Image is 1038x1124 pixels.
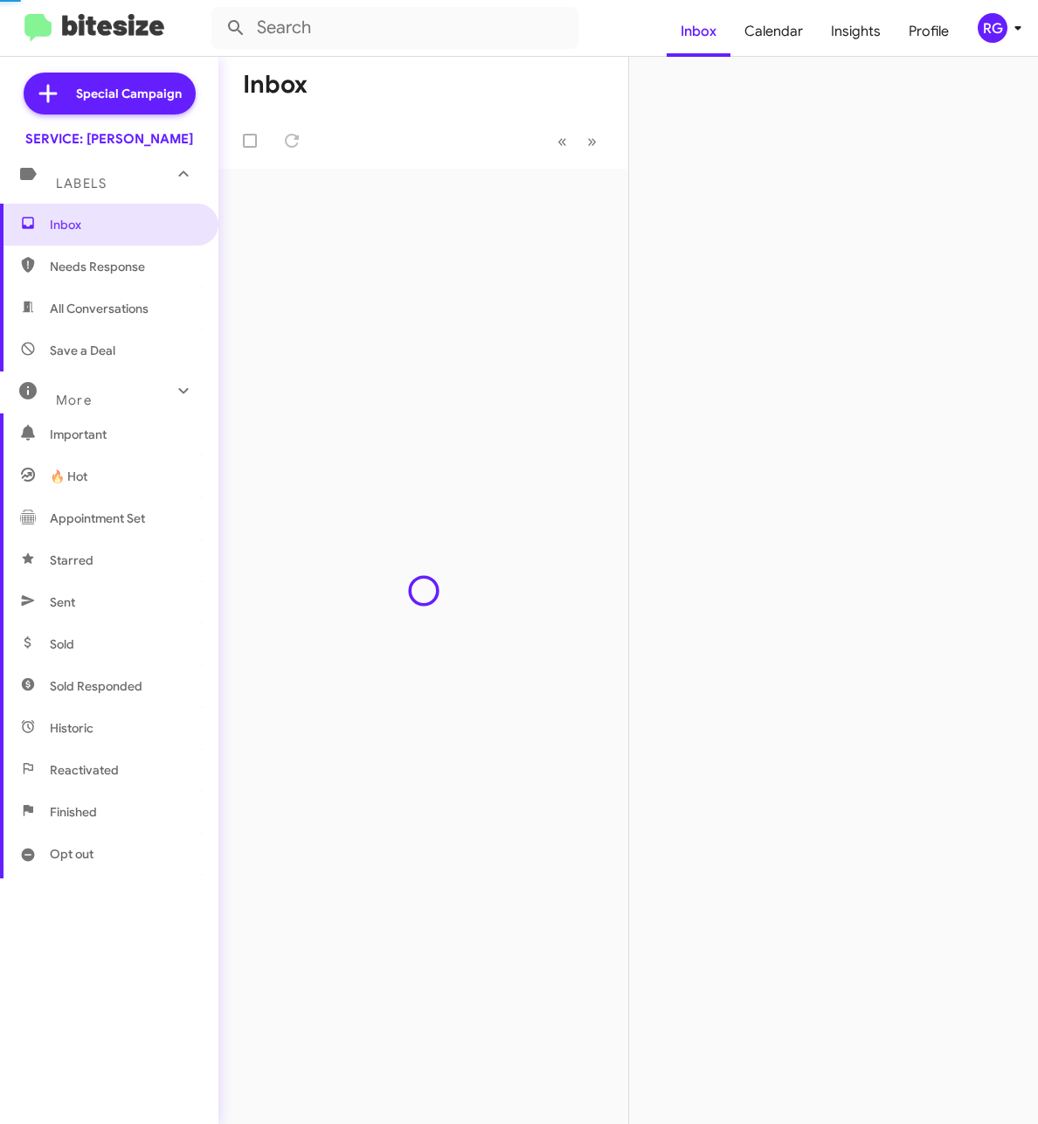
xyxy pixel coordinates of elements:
[50,342,115,359] span: Save a Deal
[50,845,93,863] span: Opt out
[50,593,75,611] span: Sent
[895,6,963,57] a: Profile
[50,510,145,527] span: Appointment Set
[56,176,107,191] span: Labels
[50,719,93,737] span: Historic
[547,123,578,159] button: Previous
[50,552,93,569] span: Starred
[548,123,607,159] nav: Page navigation example
[577,123,607,159] button: Next
[963,13,1019,43] button: RG
[730,6,817,57] a: Calendar
[50,258,198,275] span: Needs Response
[50,300,149,317] span: All Conversations
[25,130,193,148] div: SERVICE: [PERSON_NAME]
[243,71,308,99] h1: Inbox
[50,803,97,821] span: Finished
[56,392,92,408] span: More
[50,761,119,779] span: Reactivated
[557,130,567,152] span: «
[50,216,198,233] span: Inbox
[817,6,895,57] a: Insights
[978,13,1007,43] div: RG
[50,468,87,485] span: 🔥 Hot
[50,426,198,443] span: Important
[24,73,196,114] a: Special Campaign
[50,677,142,695] span: Sold Responded
[76,85,182,102] span: Special Campaign
[667,6,730,57] a: Inbox
[211,7,578,49] input: Search
[587,130,597,152] span: »
[50,635,74,653] span: Sold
